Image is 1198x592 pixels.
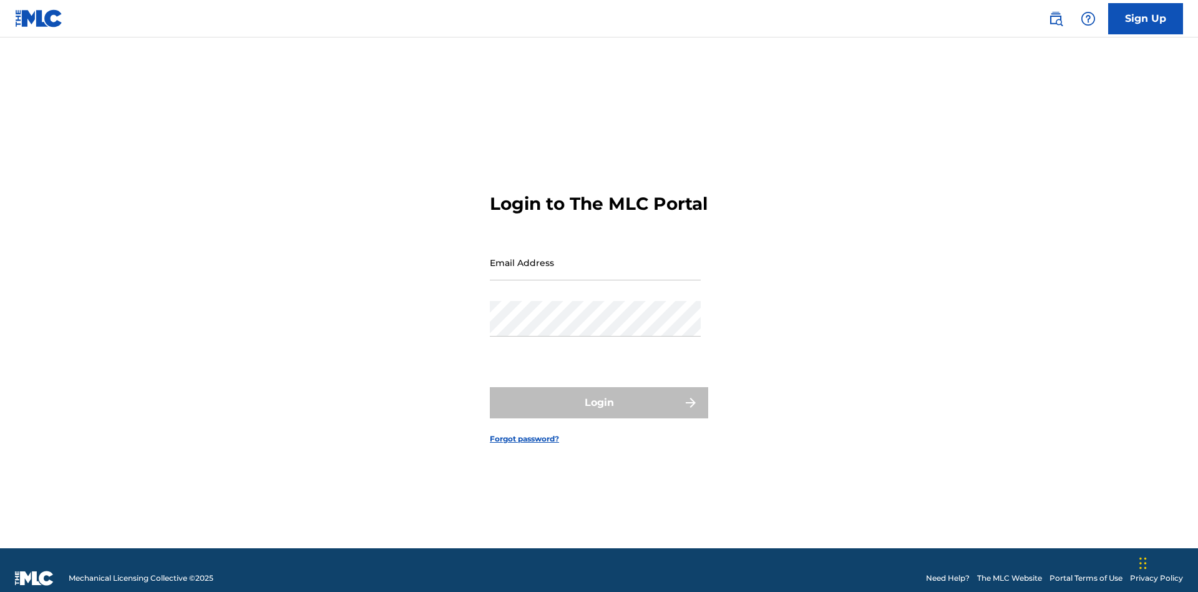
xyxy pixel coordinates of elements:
img: logo [15,571,54,586]
img: search [1048,11,1063,26]
a: Public Search [1043,6,1068,31]
div: Drag [1139,545,1147,582]
img: MLC Logo [15,9,63,27]
iframe: Chat Widget [1136,532,1198,592]
a: Portal Terms of Use [1049,573,1123,584]
a: Privacy Policy [1130,573,1183,584]
h3: Login to The MLC Portal [490,193,708,215]
a: Need Help? [926,573,970,584]
a: The MLC Website [977,573,1042,584]
a: Sign Up [1108,3,1183,34]
span: Mechanical Licensing Collective © 2025 [69,573,213,584]
div: Help [1076,6,1101,31]
a: Forgot password? [490,433,559,445]
img: help [1081,11,1096,26]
